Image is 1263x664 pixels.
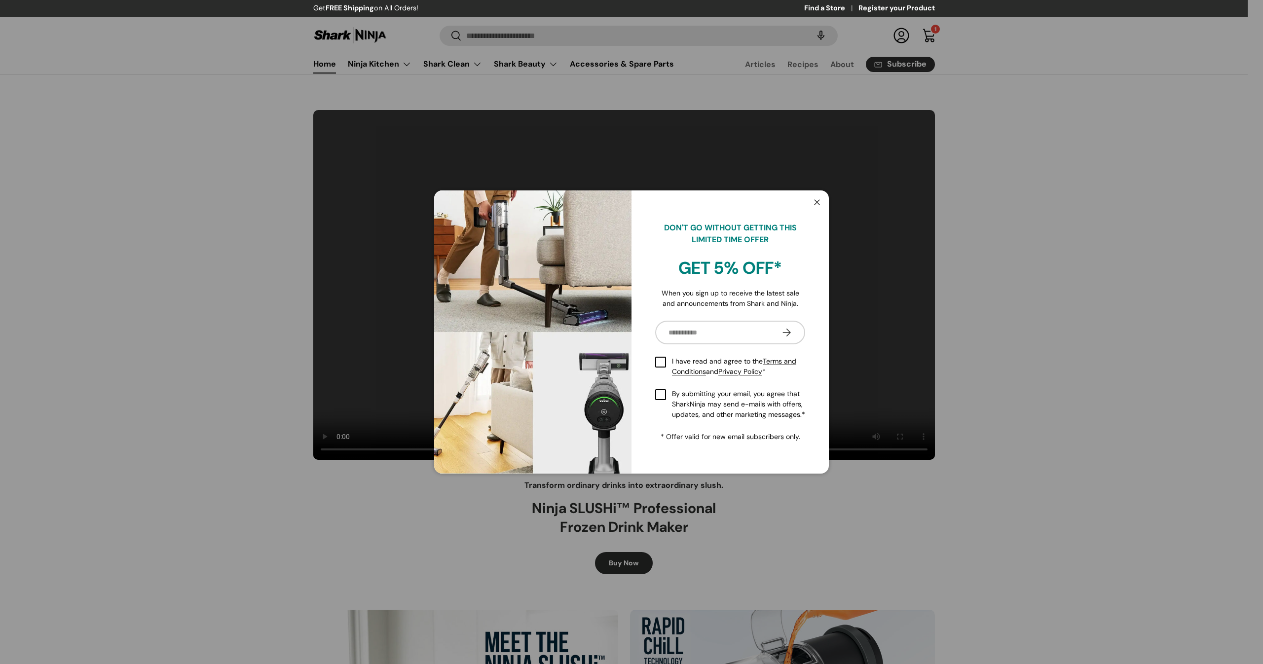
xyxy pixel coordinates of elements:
a: Privacy Policy [718,367,762,376]
p: DON'T GO WITHOUT GETTING THIS LIMITED TIME OFFER [655,222,805,246]
p: Get on All Orders! [313,3,418,14]
strong: FREE Shipping [326,3,374,12]
span: By submitting your email, you agree that SharkNinja may send e-mails with offers, updates, and ot... [672,389,805,420]
h2: GET 5% OFF* [655,258,805,280]
img: shark-kion-auto-empty-dock-iw3241ae-full-blast-living-room-cleaning-view-sharkninja-philippines [434,190,631,474]
span: I have read and agree to the and * [672,356,805,377]
a: Register your Product [858,3,935,14]
p: * Offer valid for new email subscribers only. [655,432,805,442]
a: Find a Store [804,3,858,14]
p: When you sign up to receive the latest sale and announcements from Shark and Ninja. [655,288,805,309]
